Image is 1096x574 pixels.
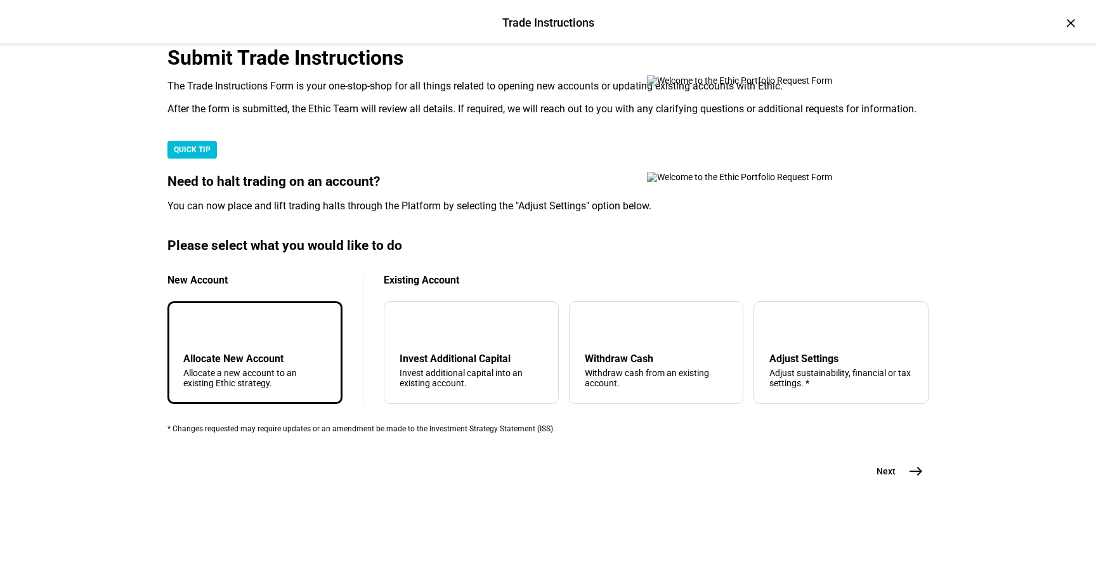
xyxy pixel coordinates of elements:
[861,459,929,484] button: Next
[769,368,913,388] div: Adjust sustainability, financial or tax settings. *
[647,75,875,86] img: Welcome to the Ethic Portfolio Request Form
[167,80,929,93] div: The Trade Instructions Form is your one-stop-shop for all things related to opening new accounts ...
[167,424,929,433] div: * Changes requested may require updates or an amendment be made to the Investment Strategy Statem...
[877,465,896,478] span: Next
[167,46,929,70] div: Submit Trade Instructions
[1060,13,1081,33] div: ×
[587,320,603,335] mat-icon: arrow_upward
[183,353,327,365] div: Allocate New Account
[167,200,929,212] div: You can now place and lift trading halts through the Platform by selecting the "Adjust Settings" ...
[400,368,543,388] div: Invest additional capital into an existing account.
[769,317,790,337] mat-icon: tune
[167,274,342,286] div: New Account
[167,103,929,115] div: After the form is submitted, the Ethic Team will review all details. If required, we will reach o...
[502,15,594,31] div: Trade Instructions
[384,274,929,286] div: Existing Account
[400,353,543,365] div: Invest Additional Capital
[769,353,913,365] div: Adjust Settings
[167,174,929,190] div: Need to halt trading on an account?
[585,368,728,388] div: Withdraw cash from an existing account.
[585,353,728,365] div: Withdraw Cash
[167,141,217,159] div: QUICK TIP
[186,320,201,335] mat-icon: add
[647,172,875,182] img: Welcome to the Ethic Portfolio Request Form
[183,368,327,388] div: Allocate a new account to an existing Ethic strategy.
[402,320,417,335] mat-icon: arrow_downward
[908,464,923,479] mat-icon: east
[167,238,929,254] div: Please select what you would like to do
